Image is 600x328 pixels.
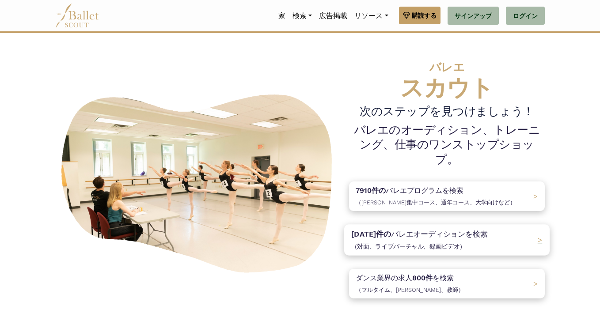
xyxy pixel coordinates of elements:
font: ダンス業界の求人 [356,274,412,282]
a: [DATE]件のバレエオーディションを検索（対面、ライブバーチャル、録画ビデオ） > [349,225,545,255]
font: （[PERSON_NAME]集中コース、通年コース、大学向けなど） [356,199,516,206]
font: サインアップ [455,12,492,19]
font: > [533,192,538,200]
font: バレエのオーディション、トレーニング、仕事のワンストップショップ。 [354,123,540,166]
font: バレエプログラム [386,186,442,195]
font: バレエオーディションを [391,230,473,238]
font: （フルタイム、[PERSON_NAME]、教師） [356,287,464,293]
font: > [538,236,543,245]
a: ログイン [506,7,545,25]
font: を検索 [433,274,454,282]
font: を検索 [442,186,463,195]
a: 家 [275,7,289,25]
a: 7910件のバレエプログラムを検索（[PERSON_NAME]集中コース、通年コース、大学向けなど）> [349,181,545,211]
font: バレエ [429,60,465,74]
font: ログイン [513,12,538,19]
font: 家 [278,11,285,20]
font: 800件 [412,274,433,282]
font: 広告掲載 [319,11,347,20]
font: リソース [354,11,383,20]
font: > [533,279,538,288]
font: 検索 [292,11,307,20]
font: スカウト [400,74,493,102]
font: 検索 [473,230,488,238]
a: リソース [351,7,391,25]
img: gem.svg [403,11,410,20]
font: 7910件の [356,186,386,195]
a: 広告掲載 [315,7,351,25]
font: 次のステップを見つけましょう！ [360,105,534,118]
font: 購読する [412,12,437,19]
a: 検索 [289,7,315,25]
a: 購読する [399,7,441,24]
img: バレエスタジオで互いに話し合うバレリーナのグループ [55,86,342,277]
font: （対面、ライブバーチャル、録画ビデオ） [351,243,466,250]
font: [DATE]件の [351,230,391,238]
a: サインアップ [448,7,499,25]
a: ダンス業界の求人800件を検索（フルタイム、[PERSON_NAME]、教師） > [349,269,545,298]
